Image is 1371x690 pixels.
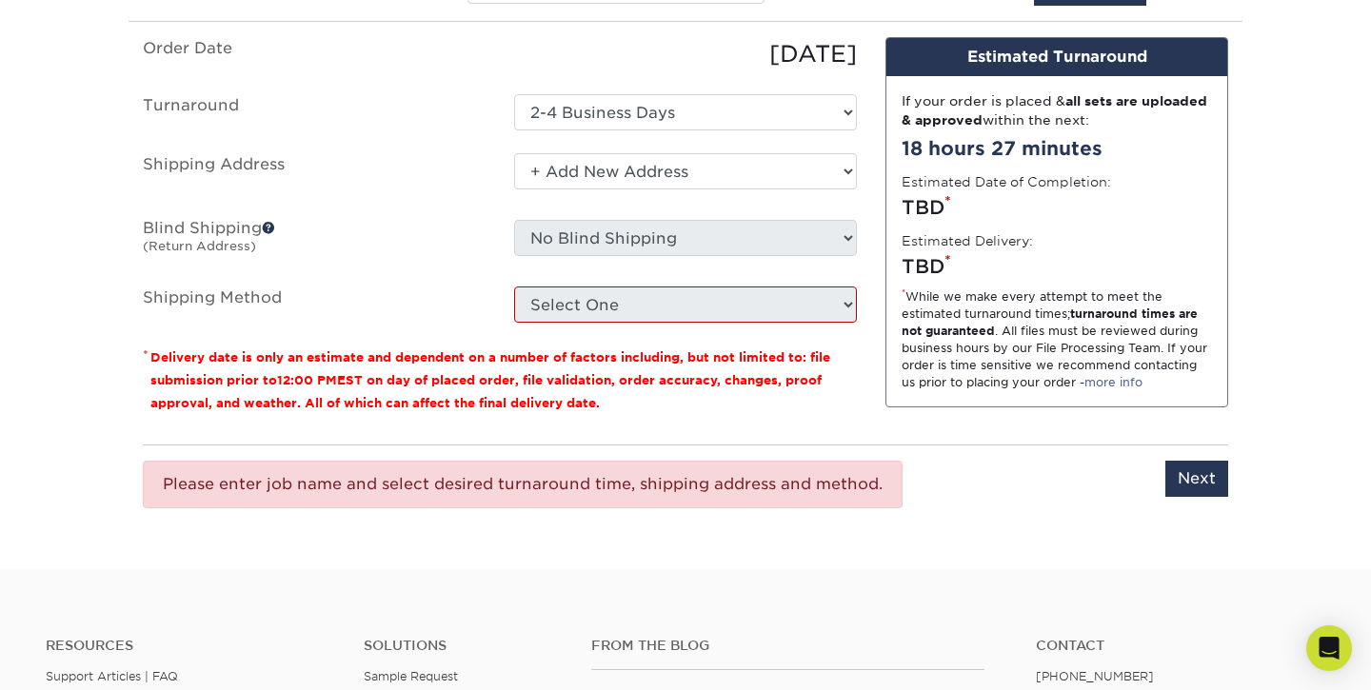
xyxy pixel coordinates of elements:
label: Estimated Date of Completion: [902,172,1111,191]
label: Shipping Address [129,153,500,197]
a: more info [1084,375,1142,389]
div: Open Intercom Messenger [1306,625,1352,671]
div: 18 hours 27 minutes [902,134,1212,163]
h4: Resources [46,638,335,654]
a: [PHONE_NUMBER] [1036,669,1154,683]
input: Next [1165,461,1228,497]
label: Blind Shipping [129,220,500,264]
div: TBD [902,252,1212,281]
h4: Solutions [364,638,563,654]
label: Turnaround [129,94,500,130]
label: Shipping Method [129,286,500,323]
small: (Return Address) [143,239,256,253]
label: Order Date [129,37,500,71]
div: TBD [902,193,1212,222]
div: While we make every attempt to meet the estimated turnaround times; . All files must be reviewed ... [902,288,1212,391]
div: [DATE] [500,37,871,71]
a: Contact [1036,638,1325,654]
small: Delivery date is only an estimate and dependent on a number of factors including, but not limited... [150,350,830,410]
div: If your order is placed & within the next: [902,91,1212,130]
h4: From the Blog [591,638,985,654]
span: 12:00 PM [277,373,337,387]
a: Sample Request [364,669,458,683]
div: Please enter job name and select desired turnaround time, shipping address and method. [143,461,903,508]
label: Estimated Delivery: [902,231,1033,250]
strong: turnaround times are not guaranteed [902,306,1198,338]
div: Estimated Turnaround [886,38,1227,76]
